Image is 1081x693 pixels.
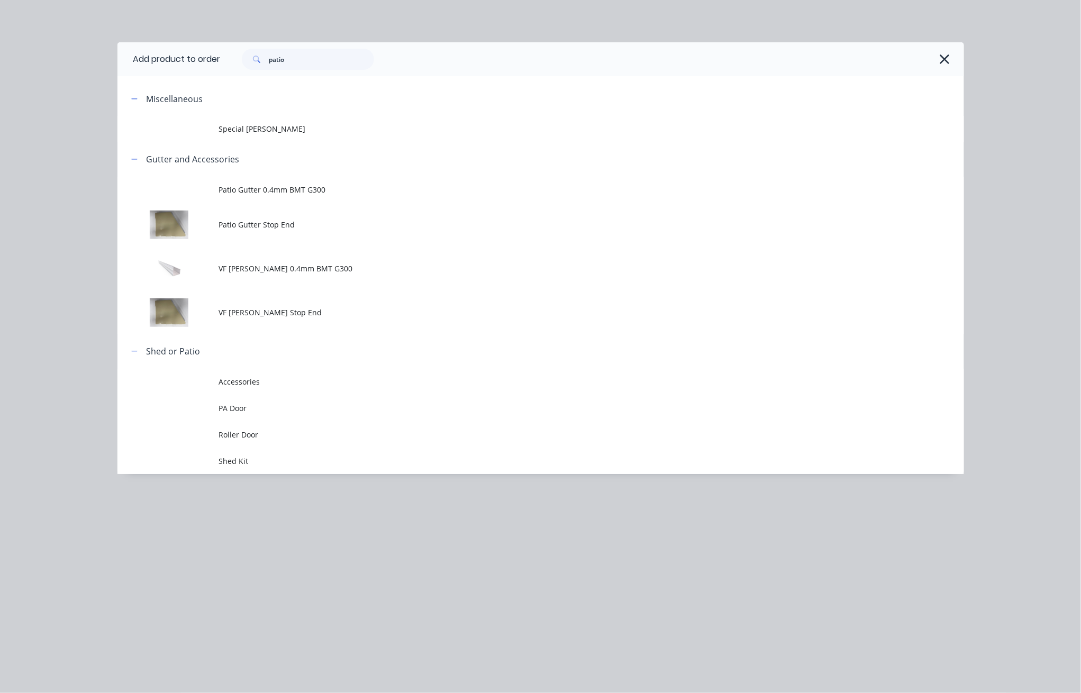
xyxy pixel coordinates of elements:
span: Roller Door [219,429,815,440]
div: Gutter and Accessories [147,153,240,166]
span: Patio Gutter 0.4mm BMT G300 [219,184,815,195]
span: Special [PERSON_NAME] [219,123,815,134]
span: PA Door [219,403,815,414]
span: Patio Gutter Stop End [219,219,815,230]
div: Shed or Patio [147,345,201,358]
span: Shed Kit [219,455,815,467]
div: Miscellaneous [147,93,203,105]
span: Accessories [219,376,815,387]
input: Search... [269,49,374,70]
span: VF [PERSON_NAME] 0.4mm BMT G300 [219,263,815,274]
div: Add product to order [117,42,221,76]
span: VF [PERSON_NAME] Stop End [219,307,815,318]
